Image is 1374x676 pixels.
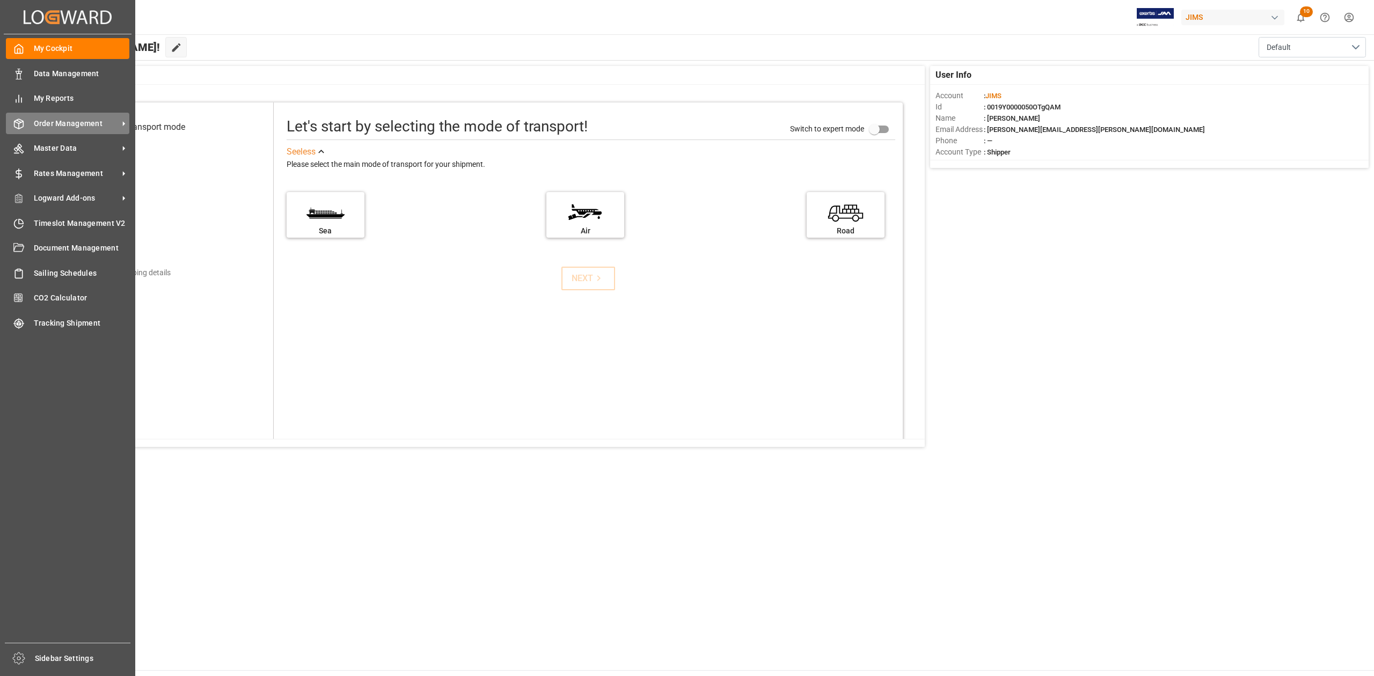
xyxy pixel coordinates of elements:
[6,63,129,84] a: Data Management
[34,193,119,204] span: Logward Add-ons
[35,653,131,664] span: Sidebar Settings
[6,88,129,109] a: My Reports
[34,43,130,54] span: My Cockpit
[34,168,119,179] span: Rates Management
[936,113,984,124] span: Name
[287,158,895,171] div: Please select the main mode of transport for your shipment.
[6,212,129,233] a: Timeslot Management V2
[984,137,992,145] span: : —
[6,238,129,259] a: Document Management
[1259,37,1366,57] button: open menu
[34,268,130,279] span: Sailing Schedules
[1137,8,1174,27] img: Exertis%20JAM%20-%20Email%20Logo.jpg_1722504956.jpg
[287,115,588,138] div: Let's start by selecting the mode of transport!
[6,288,129,308] a: CO2 Calculator
[34,68,130,79] span: Data Management
[936,101,984,113] span: Id
[984,92,1002,100] span: :
[6,38,129,59] a: My Cockpit
[984,148,1011,156] span: : Shipper
[1267,42,1291,53] span: Default
[292,225,359,237] div: Sea
[34,218,130,229] span: Timeslot Management V2
[984,103,1061,111] span: : 0019Y0000050OTgQAM
[812,225,879,237] div: Road
[287,145,316,158] div: See less
[34,118,119,129] span: Order Management
[1313,5,1337,30] button: Help Center
[936,146,984,158] span: Account Type
[1181,7,1289,27] button: JIMS
[936,124,984,135] span: Email Address
[34,93,130,104] span: My Reports
[552,225,619,237] div: Air
[104,267,171,278] div: Add shipping details
[6,312,129,333] a: Tracking Shipment
[102,121,185,134] div: Select transport mode
[6,262,129,283] a: Sailing Schedules
[561,267,615,290] button: NEXT
[984,114,1040,122] span: : [PERSON_NAME]
[34,318,130,329] span: Tracking Shipment
[936,69,971,82] span: User Info
[985,92,1002,100] span: JIMS
[984,126,1205,134] span: : [PERSON_NAME][EMAIL_ADDRESS][PERSON_NAME][DOMAIN_NAME]
[1181,10,1284,25] div: JIMS
[1300,6,1313,17] span: 10
[1289,5,1313,30] button: show 10 new notifications
[34,143,119,154] span: Master Data
[936,135,984,146] span: Phone
[34,243,130,254] span: Document Management
[790,124,864,133] span: Switch to expert mode
[34,292,130,304] span: CO2 Calculator
[936,90,984,101] span: Account
[572,272,604,285] div: NEXT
